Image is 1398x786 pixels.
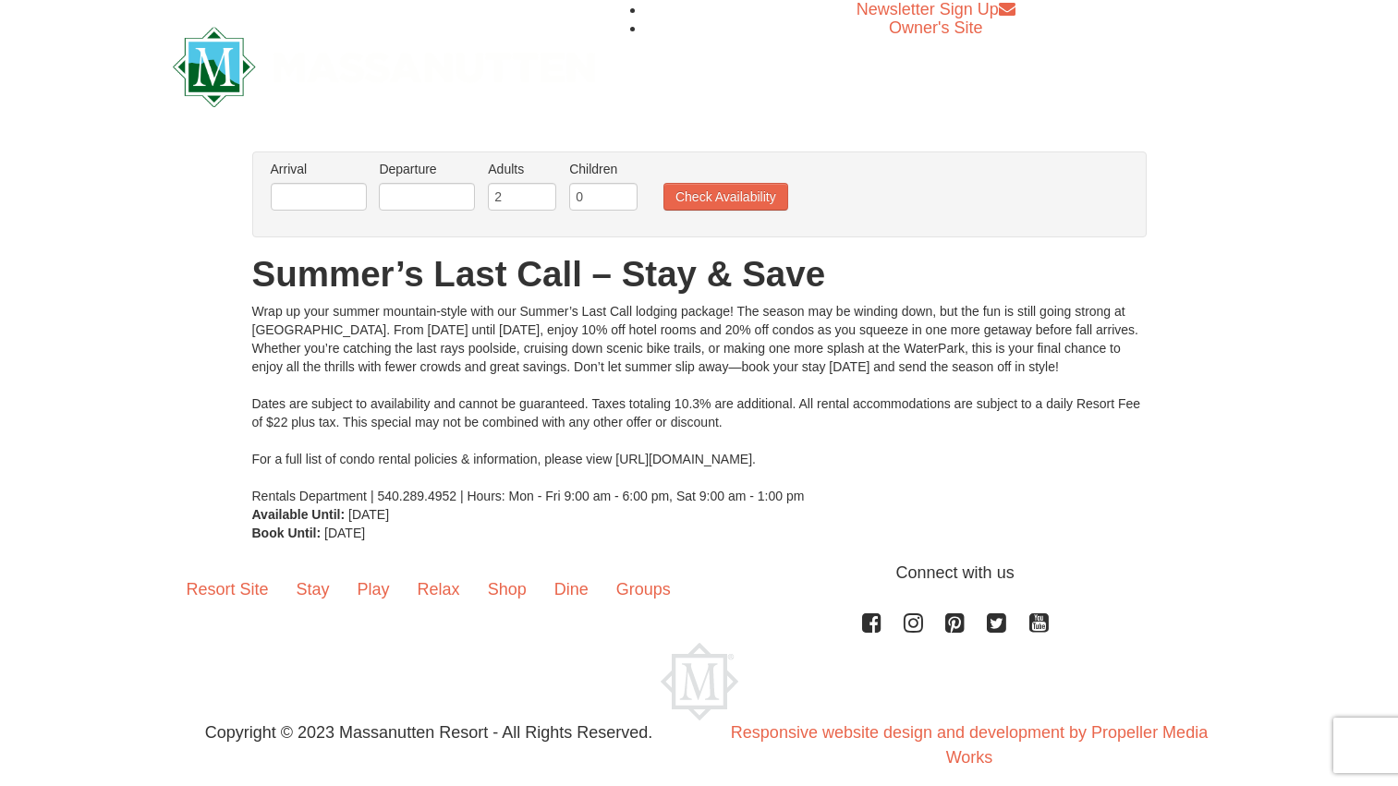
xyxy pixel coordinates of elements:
a: Responsive website design and development by Propeller Media Works [731,723,1208,767]
a: Play [344,561,404,618]
label: Adults [488,160,556,178]
a: Shop [474,561,541,618]
a: Resort Site [173,561,283,618]
span: [DATE] [348,507,389,522]
label: Children [569,160,638,178]
a: Owner's Site [889,18,982,37]
strong: Available Until: [252,507,346,522]
label: Arrival [271,160,367,178]
button: Check Availability [663,183,788,211]
span: [DATE] [324,526,365,540]
img: Massanutten Resort Logo [661,643,738,720]
strong: Book Until: [252,526,322,540]
p: Connect with us [173,561,1226,586]
a: Dine [541,561,602,618]
div: Wrap up your summer mountain-style with our Summer’s Last Call lodging package! The season may be... [252,302,1147,505]
a: Groups [602,561,685,618]
p: Copyright © 2023 Massanutten Resort - All Rights Reserved. [159,720,699,745]
a: Massanutten Resort [173,42,596,86]
h1: Summer’s Last Call – Stay & Save [252,256,1147,293]
label: Departure [379,160,475,178]
a: Stay [283,561,344,618]
a: Relax [404,561,474,618]
img: Massanutten Resort Logo [173,27,596,107]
